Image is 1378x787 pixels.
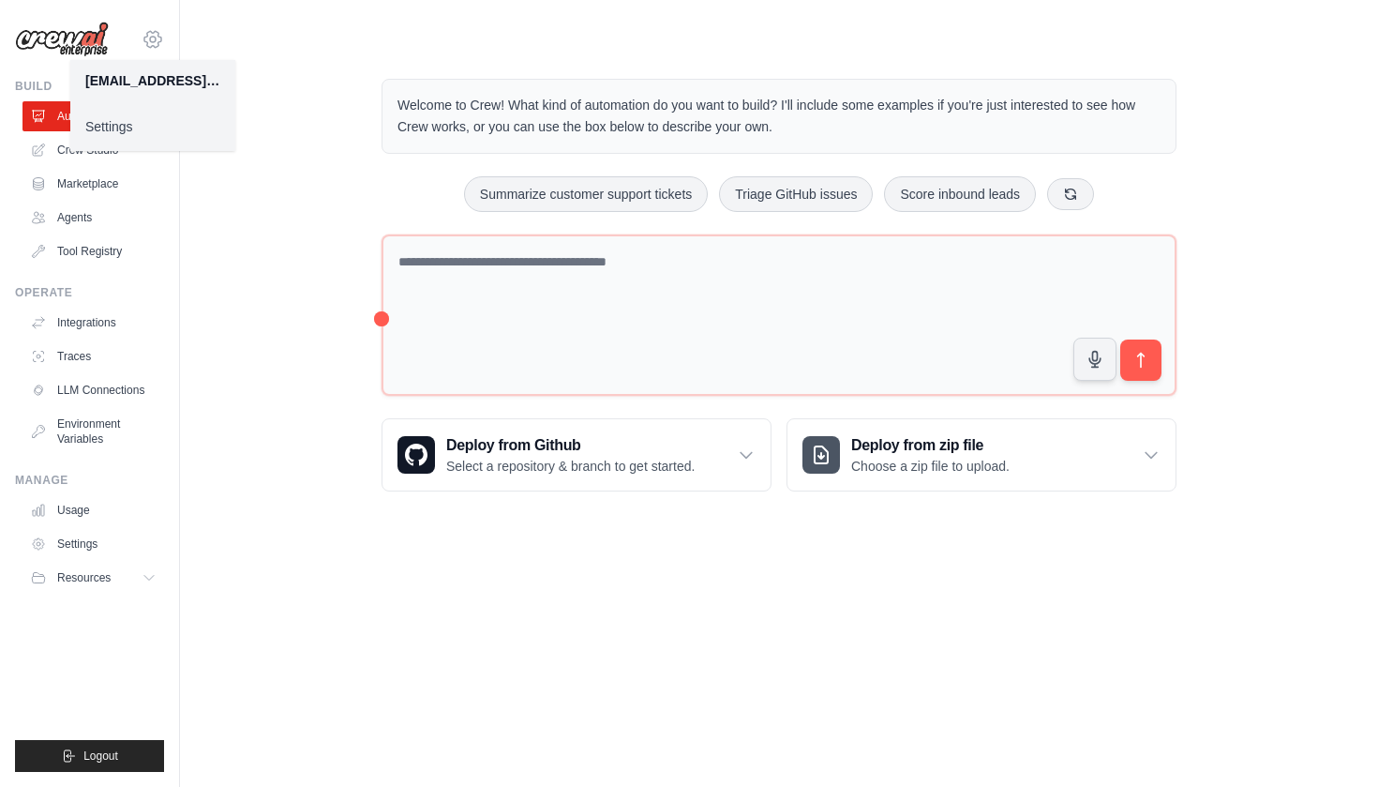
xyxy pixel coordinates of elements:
span: Resources [57,570,111,585]
p: Choose a zip file to upload. [851,457,1010,476]
a: Usage [22,495,164,525]
a: Crew Studio [22,135,164,165]
div: Build [15,79,164,94]
h3: Deploy from Github [446,434,695,457]
button: Summarize customer support tickets [464,176,708,212]
img: Logo [15,22,109,57]
a: LLM Connections [22,375,164,405]
a: Marketplace [22,169,164,199]
button: Logout [15,740,164,772]
div: Operate [15,285,164,300]
button: Score inbound leads [884,176,1036,212]
a: Agents [22,203,164,233]
a: Automations [22,101,164,131]
h3: Deploy from zip file [851,434,1010,457]
p: Welcome to Crew! What kind of automation do you want to build? I'll include some examples if you'... [397,95,1161,138]
button: Triage GitHub issues [719,176,873,212]
span: Logout [83,749,118,764]
a: Settings [70,110,235,144]
a: Settings [22,529,164,559]
div: Manage [15,473,164,488]
a: Tool Registry [22,236,164,266]
button: Resources [22,563,164,593]
a: Traces [22,341,164,371]
a: Environment Variables [22,409,164,454]
div: [EMAIL_ADDRESS][DOMAIN_NAME] [85,71,220,90]
a: Integrations [22,308,164,338]
p: Select a repository & branch to get started. [446,457,695,476]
